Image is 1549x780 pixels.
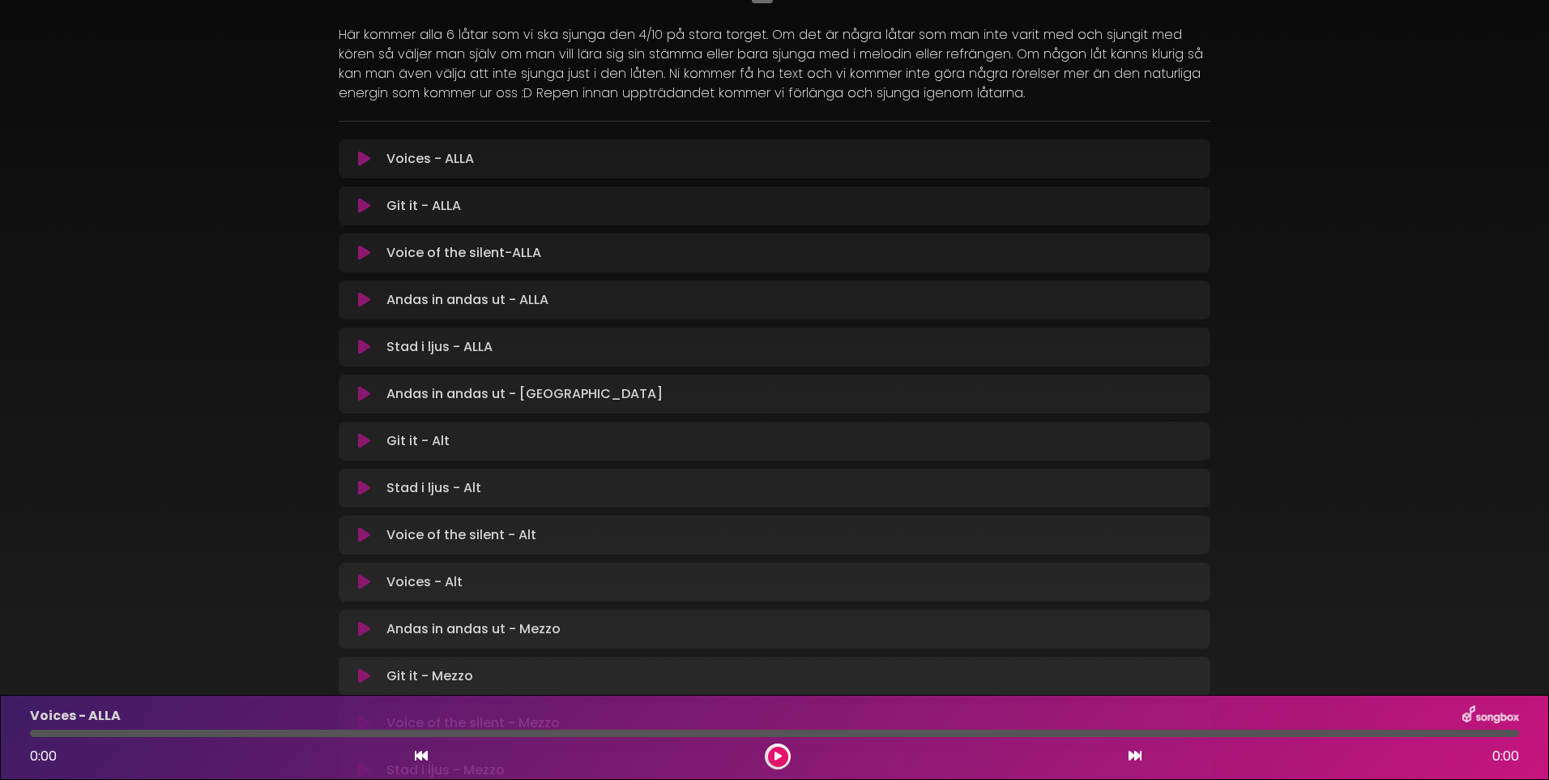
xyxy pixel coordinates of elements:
[386,243,541,263] p: Voice of the silent-ALLA
[386,384,663,404] p: Andas in andas ut - [GEOGRAPHIC_DATA]
[30,747,57,765] span: 0:00
[386,337,493,357] p: Stad i ljus - ALLA
[386,290,548,310] p: Andas in andas ut - ALLA
[339,25,1210,103] p: Här kommer alla 6 låtar som vi ska sjunga den 4/10 på stora torget. Om det är några låtar som man...
[1492,747,1519,766] span: 0:00
[386,572,463,592] p: Voices - Alt
[386,431,450,451] p: Git it - Alt
[386,149,474,169] p: Voices - ALLA
[386,196,461,216] p: Git it - ALLA
[386,478,481,498] p: Stad i ljus - Alt
[1462,705,1519,726] img: songbox-logo-white.png
[386,666,473,686] p: Git it - Mezzo
[386,525,536,545] p: Voice of the silent - Alt
[386,619,561,639] p: Andas in andas ut - Mezzo
[30,706,121,726] p: Voices - ALLA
